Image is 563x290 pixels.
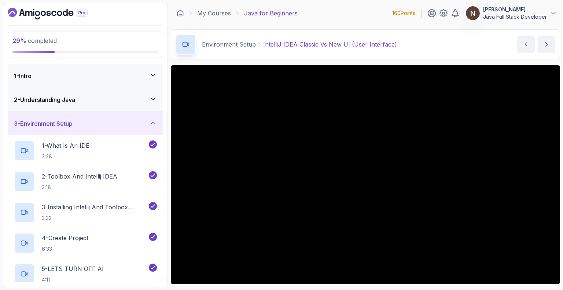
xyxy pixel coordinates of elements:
[14,202,157,223] button: 3-Installing Intellij And Toolbox Configuration3:32
[42,214,147,222] p: 3:32
[8,64,163,88] button: 1-Intro
[177,10,184,17] a: Dashboard
[263,40,397,49] p: IntelliJ IDEA Classic Vs New UI (User Interface)
[171,65,560,284] iframe: 7 - Classic VS New UI
[42,172,117,181] p: 2 - Toolbox And Intellij IDEA
[8,8,104,19] a: Dashboard
[42,184,117,191] p: 3:18
[42,141,89,150] p: 1 - What Is An IDE
[538,36,555,53] button: next content
[466,6,480,20] img: user profile image
[392,10,415,17] p: 160 Points
[8,112,163,135] button: 3-Environment Setup
[483,6,547,13] p: [PERSON_NAME]
[244,9,298,18] p: Java for Beginners
[483,13,547,21] p: Java Full Stack Developer
[42,264,104,273] p: 5 - LETS TURN OFF AI
[42,234,88,242] p: 4 - Create Project
[14,171,157,192] button: 2-Toolbox And Intellij IDEA3:18
[14,71,32,80] h3: 1 - Intro
[42,153,89,160] p: 3:28
[14,119,73,128] h3: 3 - Environment Setup
[42,276,104,283] p: 4:11
[42,245,88,253] p: 6:33
[14,233,157,253] button: 4-Create Project6:33
[42,203,147,212] p: 3 - Installing Intellij And Toolbox Configuration
[12,37,26,44] span: 29 %
[14,140,157,161] button: 1-What Is An IDE3:28
[14,95,75,104] h3: 2 - Understanding Java
[197,9,231,18] a: My Courses
[202,40,256,49] p: Environment Setup
[14,264,157,284] button: 5-LETS TURN OFF AI4:11
[12,37,57,44] span: completed
[466,6,557,21] button: user profile image[PERSON_NAME]Java Full Stack Developer
[8,88,163,111] button: 2-Understanding Java
[517,36,535,53] button: previous content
